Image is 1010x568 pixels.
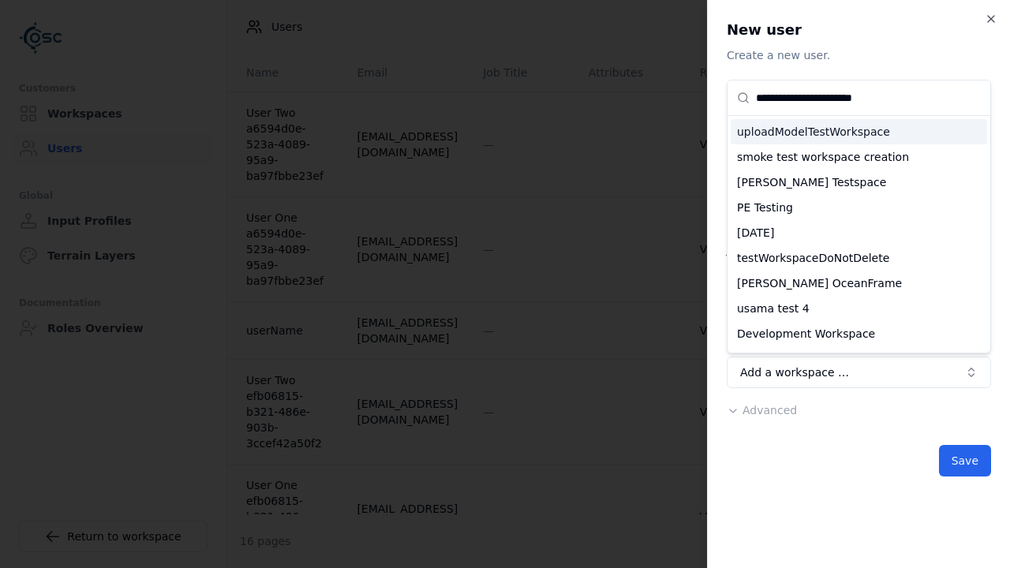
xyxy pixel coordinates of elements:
div: [DATE] [731,220,987,245]
div: Suggestions [728,116,990,353]
div: Development Workspace [731,321,987,346]
div: usama test 4 [731,296,987,321]
div: Mobility_STG [731,346,987,372]
div: [PERSON_NAME] OceanFrame [731,271,987,296]
div: testWorkspaceDoNotDelete [731,245,987,271]
div: smoke test workspace creation [731,144,987,170]
div: uploadModelTestWorkspace [731,119,987,144]
div: [PERSON_NAME] Testspace [731,170,987,195]
div: PE Testing [731,195,987,220]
